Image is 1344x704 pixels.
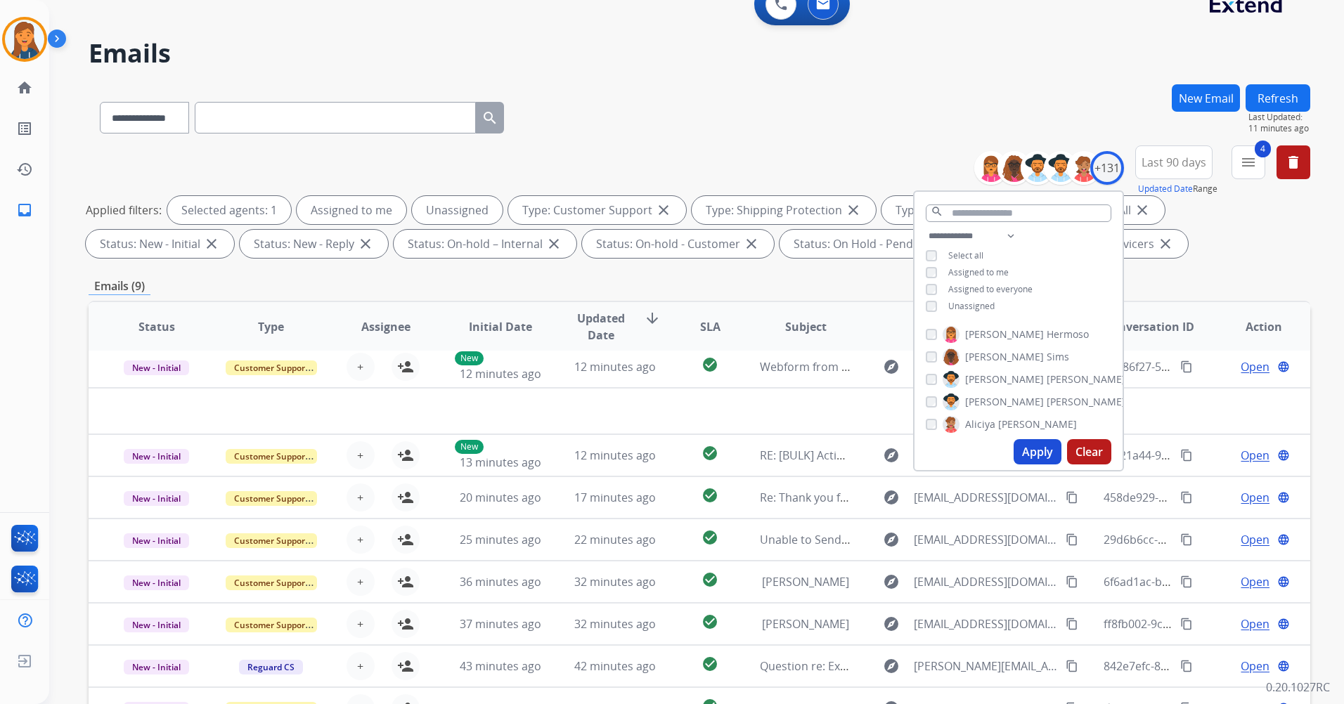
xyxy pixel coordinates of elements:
span: New - Initial [124,533,189,548]
mat-icon: explore [883,615,900,632]
div: Unassigned [412,196,503,224]
button: + [347,610,375,638]
mat-icon: check_circle [702,445,718,462]
div: Type: Shipping Protection [692,196,876,224]
span: Customer Support [226,575,317,590]
span: Sims [1047,350,1069,364]
span: Webform from [EMAIL_ADDRESS][DOMAIN_NAME] on [DATE] [760,359,1078,374]
mat-icon: content_copy [1180,533,1193,546]
mat-icon: content_copy [1180,360,1193,373]
mat-icon: person_add [397,358,414,375]
mat-icon: menu [1240,154,1257,171]
span: 6f6ad1ac-bbbc-4f66-8dde-12330d136a74 [1104,574,1318,589]
span: Open [1241,447,1269,464]
span: Open [1241,531,1269,548]
span: Open [1241,489,1269,506]
span: [PERSON_NAME] [965,395,1044,409]
span: 37 minutes ago [460,616,541,632]
span: Customer Support [226,360,317,375]
span: Open [1241,358,1269,375]
span: 12 minutes ago [574,359,656,374]
mat-icon: check_circle [702,529,718,546]
mat-icon: language [1277,660,1290,672]
button: + [347,483,375,511]
span: ff8fb002-9cba-4fb0-80e2-5455c65b60f5 [1104,616,1308,632]
mat-icon: language [1277,491,1290,504]
p: 0.20.1027RC [1266,679,1330,696]
div: Selected agents: 1 [167,196,291,224]
span: 32 minutes ago [574,616,656,632]
p: Applied filters: [86,202,162,219]
mat-icon: content_copy [1180,618,1193,630]
mat-icon: person_add [397,489,414,506]
button: + [347,526,375,554]
img: avatar [5,20,44,59]
span: Last Updated: [1248,112,1310,123]
p: Emails (9) [89,278,150,295]
span: Hermoso [1047,327,1089,341]
span: [PERSON_NAME] [762,616,849,632]
mat-icon: close [545,235,562,252]
button: + [347,652,375,680]
mat-icon: home [16,79,33,96]
mat-icon: person_add [397,531,414,548]
mat-icon: explore [883,658,900,674]
mat-icon: delete [1285,154,1302,171]
mat-icon: close [1134,202,1151,219]
span: Assigned to everyone [948,283,1033,295]
mat-icon: check_circle [702,571,718,588]
mat-icon: inbox [16,202,33,219]
span: [PERSON_NAME] [965,372,1044,386]
span: New - Initial [124,491,189,506]
span: Range [1138,183,1217,195]
mat-icon: search [931,205,943,218]
mat-icon: person_add [397,658,414,674]
mat-icon: language [1277,575,1290,588]
button: + [347,568,375,596]
span: + [357,658,363,674]
span: Customer Support [226,533,317,548]
span: New - Initial [124,360,189,375]
span: [PERSON_NAME] [1047,372,1125,386]
span: Conversation ID [1104,318,1194,335]
mat-icon: check_circle [702,613,718,630]
span: Customer Support [226,449,317,464]
span: [PERSON_NAME] [965,350,1044,364]
span: [EMAIL_ADDRESS][DOMAIN_NAME] [914,531,1058,548]
mat-icon: person_add [397,447,414,464]
span: Re: Thank you for protecting your Parts Dr product [760,490,1030,505]
span: [PERSON_NAME] [965,327,1044,341]
span: Select all [948,249,983,261]
mat-icon: check_circle [702,487,718,504]
div: Status: On-hold - Customer [582,230,774,258]
span: Open [1241,658,1269,674]
button: 4 [1232,145,1265,179]
button: Clear [1067,439,1111,464]
span: RE: [BULK] Action required: Extend claim approved for replacement [760,448,1116,463]
button: + [347,441,375,469]
th: Action [1196,302,1310,351]
span: Unable to Send Photos [760,532,882,547]
button: Last 90 days [1135,145,1213,179]
span: 4 [1255,141,1271,157]
mat-icon: language [1277,449,1290,462]
span: [PERSON_NAME] [998,417,1077,431]
span: 13 minutes ago [460,455,541,470]
mat-icon: content_copy [1180,491,1193,504]
span: Initial Date [469,318,532,335]
mat-icon: explore [883,573,900,590]
div: Status: On-hold – Internal [394,230,576,258]
mat-icon: explore [883,531,900,548]
span: + [357,573,363,590]
mat-icon: close [655,202,672,219]
span: [PERSON_NAME][EMAIL_ADDRESS][DOMAIN_NAME] [914,658,1058,674]
span: 17 minutes ago [574,490,656,505]
span: Status [138,318,175,335]
span: 842e7efc-8b8b-4bbf-99d7-b58edc98b99c [1104,658,1318,674]
mat-icon: close [743,235,760,252]
span: New - Initial [124,660,189,674]
span: 43 minutes ago [460,658,541,674]
mat-icon: close [845,202,862,219]
span: Updated Date [569,310,633,344]
div: Assigned to me [297,196,406,224]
